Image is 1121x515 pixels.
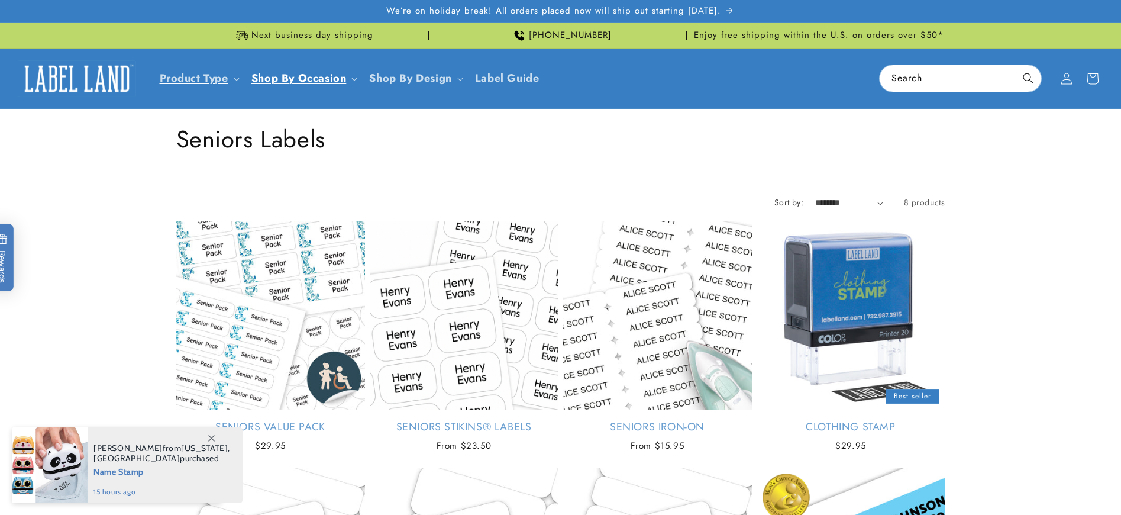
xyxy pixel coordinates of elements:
a: Product Type [160,70,228,86]
summary: Shop By Design [362,65,467,92]
a: Label Guide [468,65,547,92]
span: Label Guide [475,72,539,85]
a: Clothing Stamp [757,420,945,434]
div: Announcement [176,23,429,48]
summary: Product Type [153,65,244,92]
div: Announcement [692,23,945,48]
span: [PERSON_NAME] [93,443,163,453]
label: Sort by: [774,197,803,208]
button: Search [1015,65,1041,91]
summary: Shop By Occasion [244,65,363,92]
div: Announcement [434,23,687,48]
a: Seniors Stikins® Labels [370,420,558,434]
span: Enjoy free shipping within the U.S. on orders over $50* [694,30,944,41]
a: Label Land [14,56,141,101]
span: Shop By Occasion [251,72,347,85]
span: [US_STATE] [181,443,228,453]
img: Label Land [18,60,136,97]
span: [GEOGRAPHIC_DATA] [93,453,180,463]
h1: Seniors Labels [176,124,945,154]
span: Next business day shipping [251,30,373,41]
a: Seniors Iron-On [563,420,752,434]
a: Shop By Design [369,70,451,86]
span: from , purchased [93,443,230,463]
span: We’re on holiday break! All orders placed now will ship out starting [DATE]. [386,5,721,17]
span: 8 products [904,197,945,208]
a: Seniors Value Pack [176,420,365,434]
span: [PHONE_NUMBER] [529,30,612,41]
